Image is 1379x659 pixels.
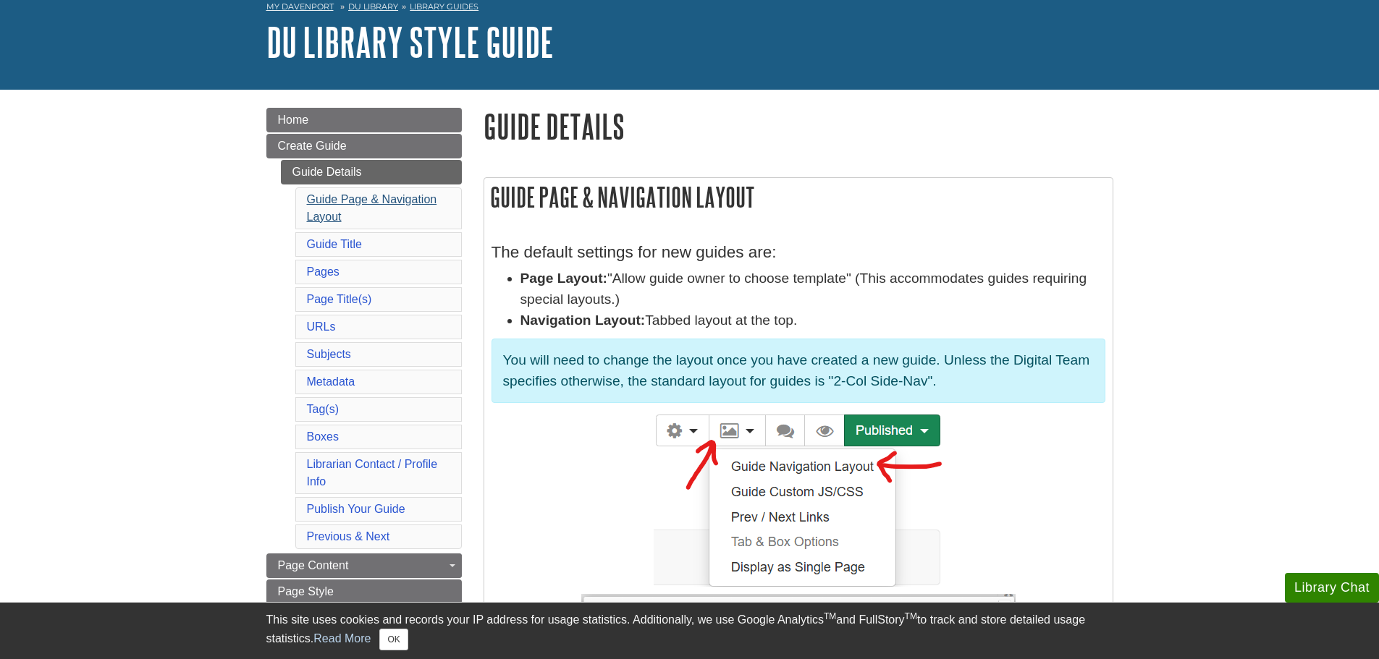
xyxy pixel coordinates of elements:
a: Previous & Next [307,530,390,543]
a: Library Guides [410,1,478,12]
h4: The default settings for new guides are: [492,244,1105,262]
a: Guide Title [307,238,362,250]
div: This site uses cookies and records your IP address for usage statistics. Additionally, we use Goo... [266,611,1113,650]
a: Metadata [307,375,355,388]
a: Boxes [307,430,339,443]
button: Library Chat [1285,573,1379,603]
span: Create Guide [278,140,347,152]
p: You will need to change the layout once you have created a new guide. Unless the Digital Team spe... [503,350,1094,392]
li: Tabbed layout at the top. [520,310,1105,331]
strong: Page Layout: [520,271,607,286]
strong: Navigation Layout: [520,313,646,328]
a: DU Library [348,1,398,12]
a: Pages [307,265,340,278]
a: Home [266,108,462,132]
a: Subjects [307,348,351,360]
a: Read More [313,632,371,645]
sup: TM [824,611,836,621]
h1: Guide Details [484,108,1113,145]
a: My Davenport [266,1,334,13]
a: Guide Details [281,160,462,184]
h2: Guide Page & Navigation Layout [484,178,1113,216]
li: "Allow guide owner to choose template" (This accommodates guides requiring special layouts.) [520,268,1105,310]
a: Page Content [266,553,462,578]
span: Page Content [278,559,349,571]
a: Page Title(s) [307,293,372,305]
a: Librarian Contact / Profile Info [307,458,438,488]
span: Home [278,114,309,126]
a: URLs [307,320,336,333]
a: Create Guide [266,134,462,158]
button: Close [379,629,408,650]
a: Page Style [266,579,462,604]
a: Tag(s) [307,403,339,415]
a: Guide Page & Navigation Layout [307,193,437,223]
sup: TM [905,611,917,621]
a: Publish Your Guide [307,503,405,515]
span: Page Style [278,585,334,598]
a: DU Library Style Guide [266,20,554,64]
